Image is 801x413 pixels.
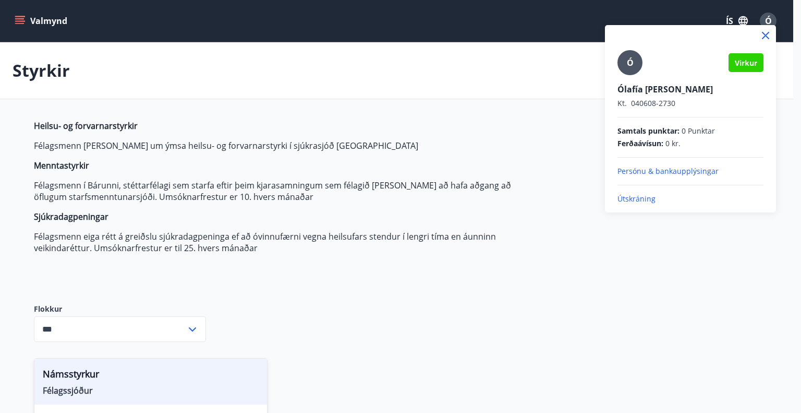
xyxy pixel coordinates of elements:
[617,138,663,149] span: Ferðaávísun :
[617,98,627,108] span: Kt.
[617,194,763,204] p: Útskráning
[617,126,679,136] span: Samtals punktar :
[665,138,681,149] span: 0 kr.
[617,166,763,176] p: Persónu & bankaupplýsingar
[682,126,715,136] span: 0 Punktar
[627,57,634,68] span: Ó
[617,84,763,95] p: Ólafía [PERSON_NAME]
[617,98,763,109] p: 040608-2730
[735,58,757,68] span: Virkur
